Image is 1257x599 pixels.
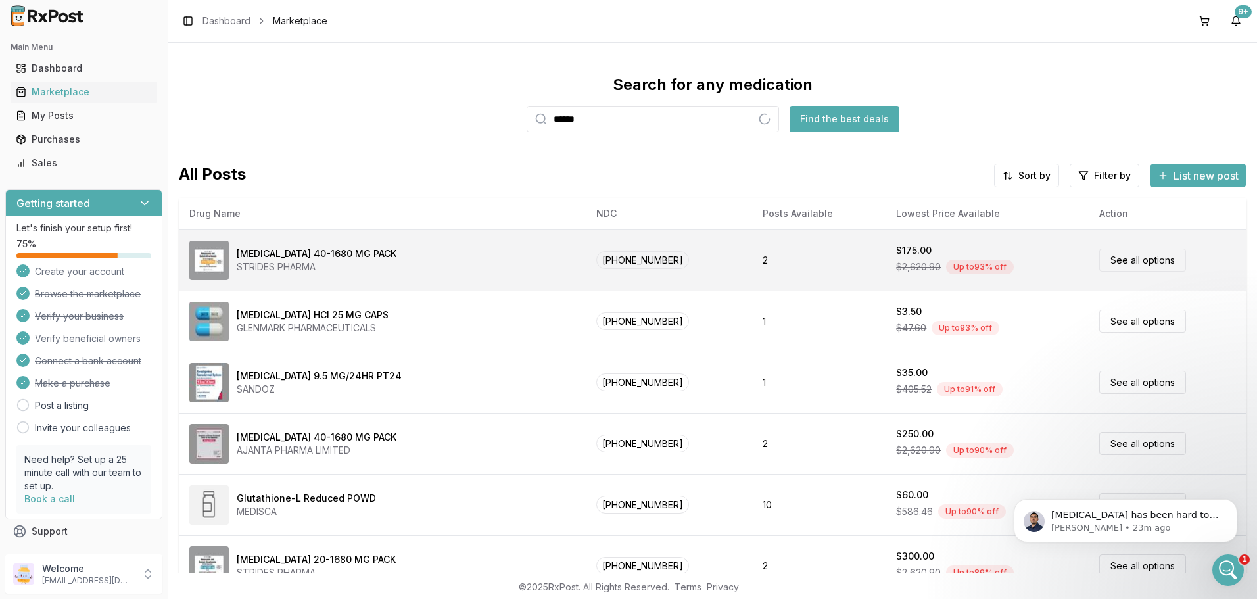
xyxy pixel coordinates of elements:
span: Verify your business [35,310,124,323]
div: Up to 90 % off [938,504,1006,519]
div: [MEDICAL_DATA] HCl 25 MG CAPS [237,308,389,322]
a: Sales [11,151,157,175]
span: Create your account [35,265,124,278]
span: Sort by [1018,169,1051,182]
span: 75 % [16,237,36,251]
a: See all options [1099,310,1186,333]
span: $2,620.90 [896,260,941,274]
div: 9+ [1235,5,1252,18]
td: 1 [752,291,886,352]
p: Need help? Set up a 25 minute call with our team to set up. [24,453,143,492]
span: Filter by [1094,169,1131,182]
button: Sort by [994,164,1059,187]
button: Dashboard [5,58,162,79]
a: Dashboard [202,14,250,28]
span: [PHONE_NUMBER] [596,251,689,269]
div: $300.00 [896,550,934,563]
span: Make a purchase [35,377,110,390]
span: Connect a bank account [35,354,141,368]
div: STRIDES PHARMA [237,260,396,274]
h3: Getting started [16,195,90,211]
a: See all options [1099,249,1186,272]
th: Lowest Price Available [886,198,1089,229]
div: SANDOZ [237,383,402,396]
span: 1 [1239,554,1250,565]
div: GLENMARK PHARMACEUTICALS [237,322,389,335]
div: MEDISCA [237,505,376,518]
p: Let's finish your setup first! [16,222,151,235]
div: Sales [16,156,152,170]
img: Glutathione-L Reduced POWD [189,485,229,525]
div: AJANTA PHARMA LIMITED [237,444,396,457]
img: RxPost Logo [5,5,89,26]
div: [MEDICAL_DATA] 40-1680 MG PACK [237,431,396,444]
span: All Posts [179,164,246,187]
div: My Posts [16,109,152,122]
span: Marketplace [273,14,327,28]
button: Sales [5,153,162,174]
a: Book a call [24,493,75,504]
a: Privacy [707,581,739,592]
span: $2,620.90 [896,566,941,579]
a: See all options [1099,432,1186,455]
div: $3.50 [896,305,922,318]
div: Dashboard [16,62,152,75]
th: Action [1089,198,1246,229]
div: Up to 90 % off [946,443,1014,458]
a: See all options [1099,554,1186,577]
span: $2,620.90 [896,444,941,457]
p: [EMAIL_ADDRESS][DOMAIN_NAME] [42,575,133,586]
h2: Main Menu [11,42,157,53]
img: Rivastigmine 9.5 MG/24HR PT24 [189,363,229,402]
a: Dashboard [11,57,157,80]
span: Browse the marketplace [35,287,141,300]
div: Up to 93 % off [946,260,1014,274]
span: Verify beneficial owners [35,332,141,345]
span: [PHONE_NUMBER] [596,312,689,330]
nav: breadcrumb [202,14,327,28]
span: [PHONE_NUMBER] [596,435,689,452]
button: Marketplace [5,82,162,103]
button: List new post [1150,164,1246,187]
div: Glutathione-L Reduced POWD [237,492,376,505]
button: Purchases [5,129,162,150]
span: [PHONE_NUMBER] [596,496,689,514]
button: 9+ [1225,11,1246,32]
div: $35.00 [896,366,928,379]
span: $405.52 [896,383,932,396]
div: [MEDICAL_DATA] 40-1680 MG PACK [237,247,396,260]
img: Omeprazole-Sodium Bicarbonate 40-1680 MG PACK [189,424,229,464]
div: Purchases [16,133,152,146]
td: 2 [752,229,886,291]
th: Drug Name [179,198,586,229]
td: 10 [752,474,886,535]
span: [PHONE_NUMBER] [596,373,689,391]
th: NDC [586,198,752,229]
img: Omeprazole-Sodium Bicarbonate 20-1680 MG PACK [189,546,229,586]
iframe: Intercom notifications message [994,471,1257,563]
button: Feedback [5,543,162,567]
button: My Posts [5,105,162,126]
td: 2 [752,535,886,596]
a: My Posts [11,104,157,128]
div: STRIDES PHARMA [237,566,396,579]
img: Atomoxetine HCl 25 MG CAPS [189,302,229,341]
a: List new post [1150,170,1246,183]
a: Invite your colleagues [35,421,131,435]
img: User avatar [13,563,34,585]
div: Up to 91 % off [937,382,1003,396]
div: $175.00 [896,244,932,257]
div: [MEDICAL_DATA] 20-1680 MG PACK [237,553,396,566]
span: $47.60 [896,322,926,335]
span: List new post [1174,168,1239,183]
div: Up to 93 % off [932,321,999,335]
img: Omeprazole-Sodium Bicarbonate 40-1680 MG PACK [189,241,229,280]
span: $586.46 [896,505,933,518]
a: Purchases [11,128,157,151]
span: [PHONE_NUMBER] [596,557,689,575]
button: Filter by [1070,164,1139,187]
button: Find the best deals [790,106,899,132]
